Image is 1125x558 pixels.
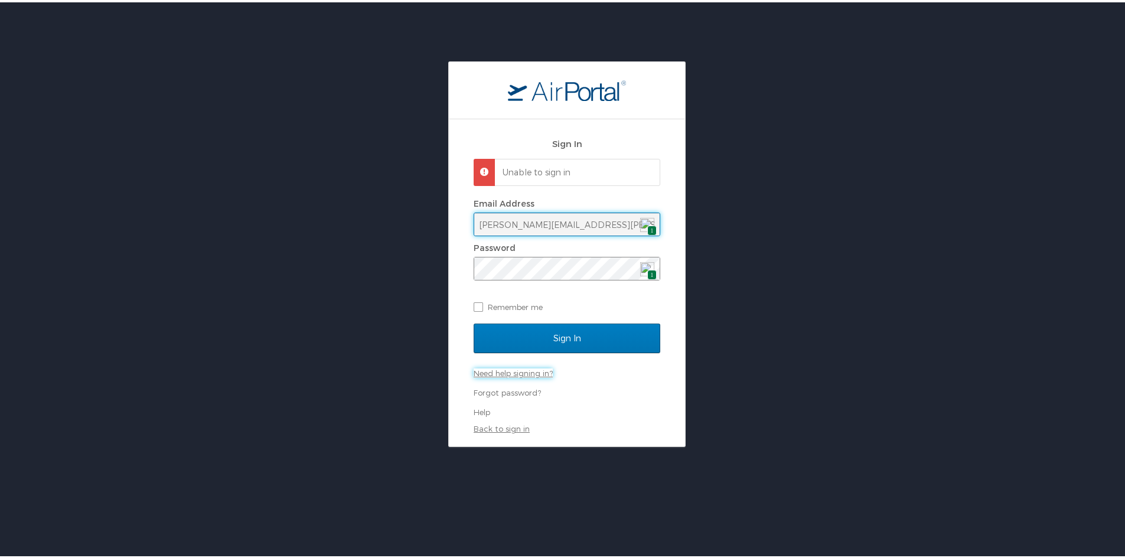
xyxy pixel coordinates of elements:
a: Need help signing in? [474,366,553,376]
label: Remember me [474,296,660,314]
span: 1 [647,223,656,233]
h2: Sign In [474,135,660,148]
img: npw-badge-icon.svg [640,260,654,274]
a: Help [474,405,490,415]
label: Email Address [474,196,534,206]
a: Forgot password? [474,386,541,395]
span: 1 [647,267,656,278]
img: npw-badge-icon.svg [640,216,654,230]
input: Sign In [474,321,660,351]
p: Unable to sign in [503,164,649,176]
img: logo [508,77,626,99]
label: Password [474,240,516,250]
a: Back to sign in [474,422,530,431]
